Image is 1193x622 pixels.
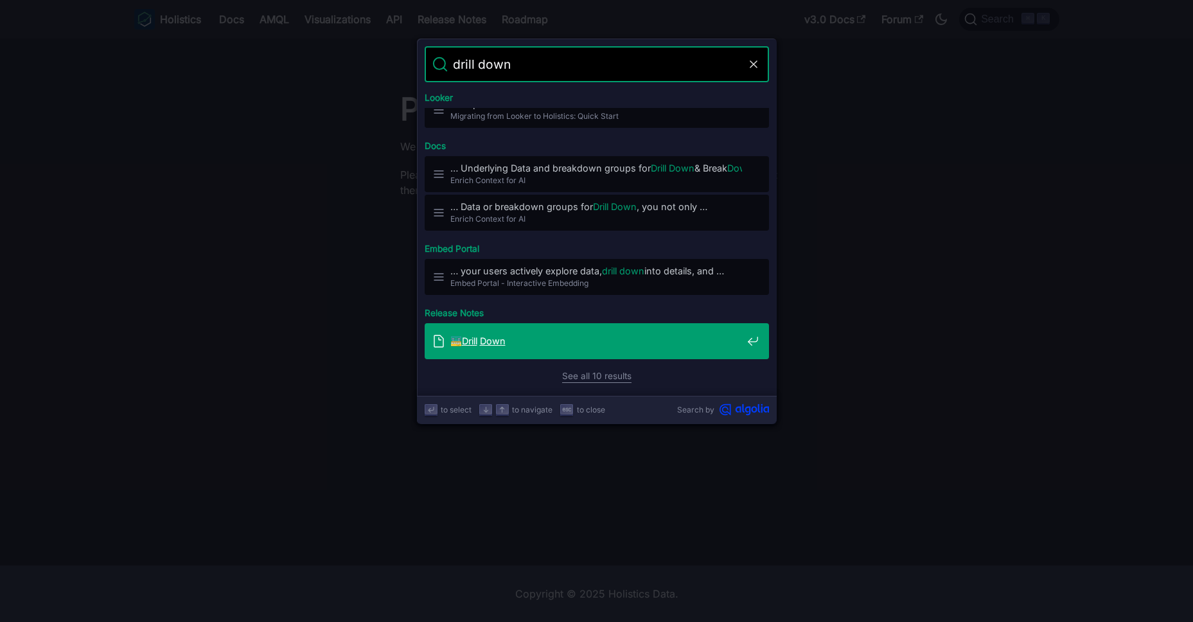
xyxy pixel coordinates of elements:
[746,57,761,72] button: Clear the query
[450,174,742,186] span: Enrich Context for AI
[462,335,477,346] mark: Drill
[425,92,769,128] a: Set updrill-downsand actionsMigrating from Looker to Holistics: Quick Start
[720,404,769,416] svg: Algolia
[727,163,753,173] mark: Down
[498,98,528,109] mark: downs
[651,163,666,173] mark: Drill
[577,404,605,416] span: to close
[669,163,694,173] mark: Down
[450,213,742,225] span: Enrich Context for AI
[677,404,769,416] a: Search byAlgolia
[422,130,772,156] div: Docs
[425,323,769,359] a: 🚟Drill Down
[422,233,772,259] div: Embed Portal
[619,265,644,276] mark: down
[479,98,493,109] mark: drill
[480,335,506,346] mark: Down
[450,277,742,289] span: Embed Portal - Interactive Embedding
[677,404,714,416] span: Search by
[450,110,742,122] span: Migrating from Looker to Holistics: Quick Start
[602,265,617,276] mark: drill
[611,201,637,212] mark: Down
[422,82,772,108] div: Looker
[497,405,507,414] svg: Arrow up
[450,200,742,213] span: … Data or breakdown groups for , you not only …
[562,369,632,383] a: See all 10 results
[425,195,769,231] a: … Data or breakdown groups forDrill Down, you not only …Enrich Context for AI
[450,335,742,347] span: 🚟
[425,156,769,192] a: … Underlying Data and breakdown groups forDrill Down& BreakDownEnrich Context for AI
[481,405,491,414] svg: Arrow down
[450,162,742,174] span: … Underlying Data and breakdown groups for & Break
[562,405,572,414] svg: Escape key
[425,259,769,295] a: … your users actively explore data,drill downinto details, and …Embed Portal - Interactive Embedding
[512,404,552,416] span: to navigate
[426,405,436,414] svg: Enter key
[450,265,742,277] span: … your users actively explore data, into details, and …
[441,404,472,416] span: to select
[422,298,772,323] div: Release Notes
[593,201,608,212] mark: Drill
[448,46,746,82] input: Search docs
